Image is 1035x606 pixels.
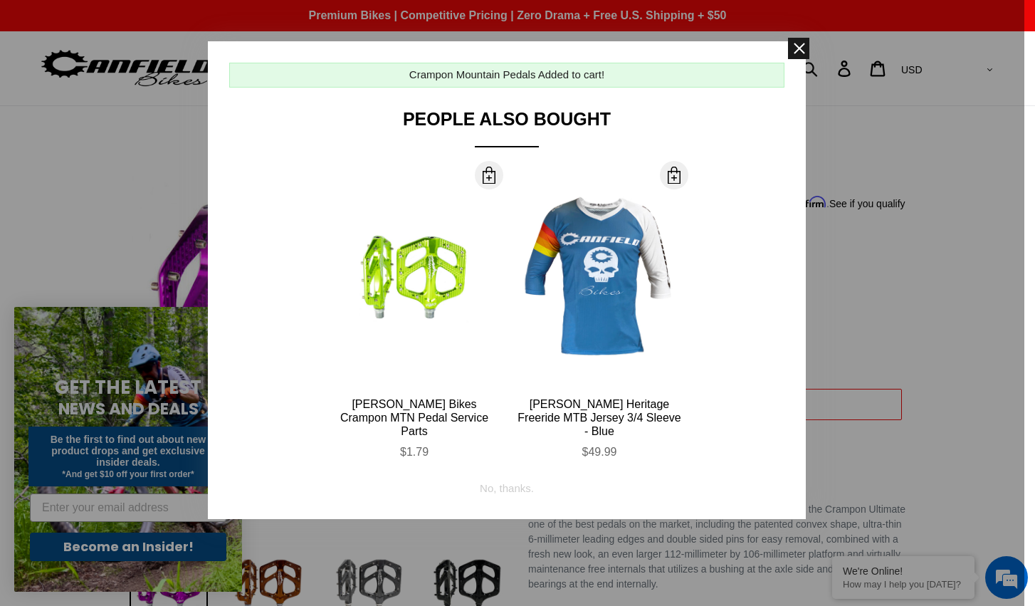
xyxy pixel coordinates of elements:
[332,223,496,332] img: Canfield_Brothers_Crampon_Mountain_Fern_Green_1024x1024_2x_ef2cba19-e7a7-4af1-bc8a-163546e5b58a_l...
[7,389,271,439] textarea: Type your message and hit 'Enter'
[46,71,81,107] img: d_696896380_company_1647369064580_696896380
[95,80,261,98] div: Chat with us now
[582,446,617,458] span: $49.99
[517,196,681,360] img: Canfield-Hertiage-Jersey-Blue-Front_large.jpg
[83,179,196,323] span: We're online!
[400,446,429,458] span: $1.79
[409,67,604,83] div: Crampon Mountain Pedals Added to cart!
[229,109,784,147] div: People Also Bought
[517,397,681,439] div: [PERSON_NAME] Heritage Freeride MTB Jersey 3/4 Sleeve - Blue
[16,78,37,100] div: Navigation go back
[332,397,496,439] div: [PERSON_NAME] Bikes Crampon MTN Pedal Service Parts
[233,7,268,41] div: Minimize live chat window
[480,470,534,497] div: No, thanks.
